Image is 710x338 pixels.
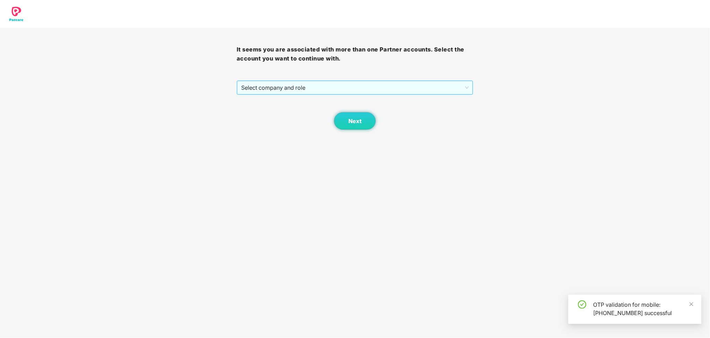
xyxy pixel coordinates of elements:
button: Next [334,112,376,130]
h3: It seems you are associated with more than one Partner accounts. Select the account you want to c... [237,45,473,63]
span: Select company and role [241,81,469,94]
span: close [689,302,694,307]
span: check-circle [578,300,586,309]
span: Next [348,118,362,124]
div: OTP validation for mobile: [PHONE_NUMBER] successful [593,300,693,317]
